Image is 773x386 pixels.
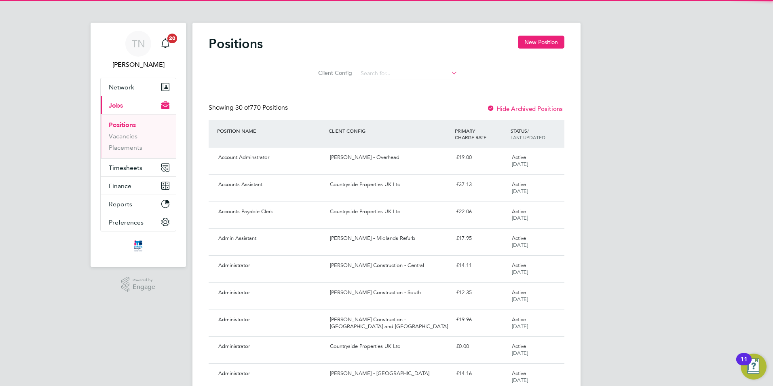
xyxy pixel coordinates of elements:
[512,214,528,221] span: [DATE]
[327,151,452,164] div: [PERSON_NAME] - Overhead
[512,289,526,296] span: Active
[512,343,526,350] span: Active
[109,144,142,151] a: Placements
[215,178,327,191] div: Accounts Assistant
[453,286,509,299] div: £12.35
[316,69,352,76] label: Client Config
[453,313,509,327] div: £19.96
[109,182,131,190] span: Finance
[453,232,509,245] div: £17.95
[235,104,250,112] span: 30 of
[101,213,176,231] button: Preferences
[209,104,289,112] div: Showing
[109,121,136,129] a: Positions
[512,235,526,242] span: Active
[327,178,452,191] div: Countryside Properties UK Ltd
[518,36,564,49] button: New Position
[133,240,144,252] img: itsconstruction-logo-retina.png
[109,83,134,91] span: Network
[109,200,132,208] span: Reports
[215,313,327,327] div: Administrator
[512,377,528,384] span: [DATE]
[527,127,529,134] span: /
[512,350,528,356] span: [DATE]
[512,188,528,195] span: [DATE]
[453,178,509,191] div: £37.13
[121,277,156,292] a: Powered byEngage
[509,123,564,144] div: STATUS
[327,313,452,333] div: [PERSON_NAME] Construction - [GEOGRAPHIC_DATA] and [GEOGRAPHIC_DATA]
[215,123,327,138] div: POSITION NAME
[512,154,526,161] span: Active
[512,161,528,168] span: [DATE]
[100,60,176,70] span: Tom Newton
[132,38,145,49] span: TN
[327,123,452,138] div: CLIENT CONFIG
[101,177,176,195] button: Finance
[101,96,176,114] button: Jobs
[512,242,528,248] span: [DATE]
[453,151,509,164] div: £19.00
[453,340,509,353] div: £0.00
[453,123,509,144] div: PRIMARY CHARGE RATE
[100,240,176,252] a: Go to home page
[327,340,452,353] div: Countryside Properties UK Ltd
[101,78,176,96] button: Network
[512,181,526,188] span: Active
[133,277,155,284] span: Powered by
[512,323,528,330] span: [DATE]
[740,359,748,370] div: 11
[741,354,767,380] button: Open Resource Center, 11 new notifications
[215,286,327,299] div: Administrator
[327,232,452,245] div: [PERSON_NAME] - Midlands Refurb
[487,105,563,112] label: Hide Archived Positions
[215,340,327,353] div: Administrator
[358,68,458,79] input: Search for...
[327,286,452,299] div: [PERSON_NAME] Construction - South
[109,218,144,226] span: Preferences
[215,232,327,245] div: Admin Assistant
[235,104,288,112] span: 770 Positions
[157,31,173,57] a: 20
[512,296,528,303] span: [DATE]
[512,316,526,323] span: Active
[91,23,186,267] nav: Main navigation
[101,195,176,213] button: Reports
[511,134,545,140] span: LAST UPDATED
[101,159,176,176] button: Timesheets
[215,205,327,218] div: Accounts Payable Clerk
[109,102,123,109] span: Jobs
[101,114,176,158] div: Jobs
[100,31,176,70] a: TN[PERSON_NAME]
[327,205,452,218] div: Countryside Properties UK Ltd
[133,284,155,291] span: Engage
[327,259,452,272] div: [PERSON_NAME] Construction - Central
[512,370,526,377] span: Active
[512,262,526,269] span: Active
[215,151,327,164] div: Account Adminstrator
[167,34,177,43] span: 20
[215,259,327,272] div: Administrator
[512,269,528,276] span: [DATE]
[512,208,526,215] span: Active
[109,132,137,140] a: Vacancies
[209,36,263,52] h2: Positions
[109,164,142,172] span: Timesheets
[453,367,509,380] div: £14.16
[327,367,452,380] div: [PERSON_NAME] - [GEOGRAPHIC_DATA]
[453,205,509,218] div: £22.06
[215,367,327,380] div: Administrator
[453,259,509,272] div: £14.11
